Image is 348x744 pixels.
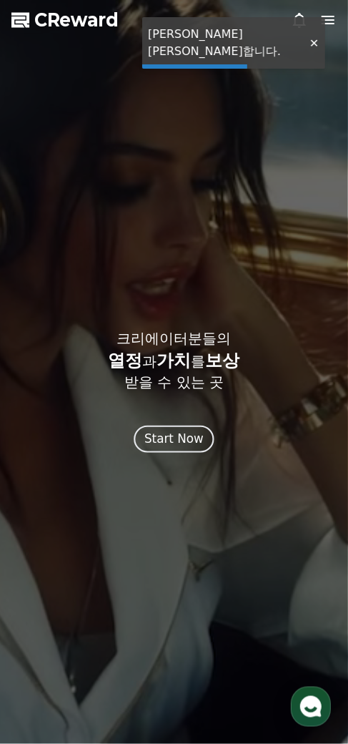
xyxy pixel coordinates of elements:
p: 크리에이터분들의 과 를 받을 수 있는 곳 [97,326,252,392]
div: Start Now [144,430,204,448]
button: Start Now [134,426,214,453]
a: CReward [11,9,119,31]
span: 보상 [206,351,240,371]
span: CReward [34,9,119,31]
span: 가치 [157,351,192,371]
a: Start Now [136,432,212,446]
span: 열정 [109,351,143,371]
